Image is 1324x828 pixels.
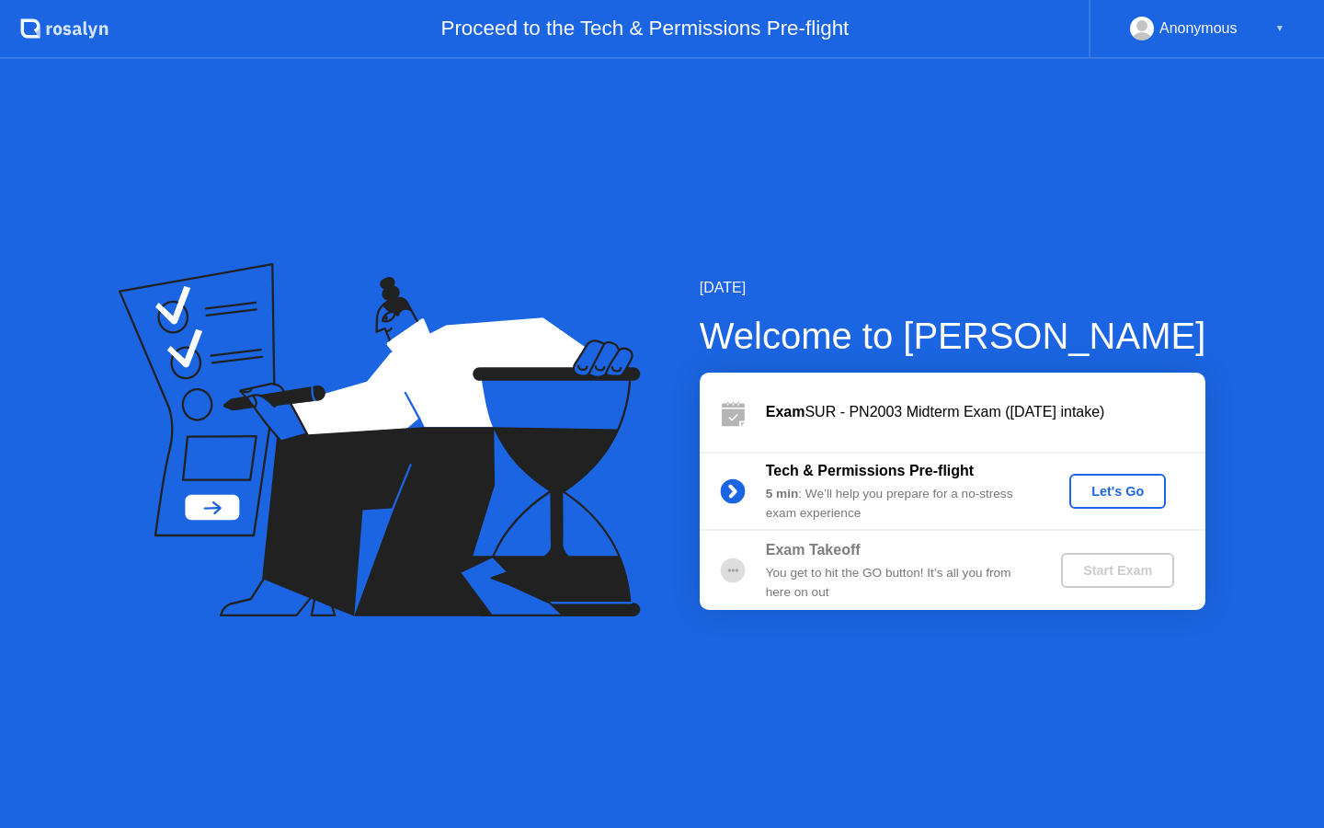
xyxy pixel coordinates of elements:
div: Start Exam [1068,563,1167,578]
div: Welcome to [PERSON_NAME] [700,308,1206,363]
b: Exam [766,404,805,420]
div: [DATE] [700,277,1206,299]
div: ▼ [1275,17,1284,40]
div: Let's Go [1077,484,1158,499]
b: Tech & Permissions Pre-flight [766,463,974,478]
div: SUR - PN2003 Midterm Exam ([DATE] intake) [766,401,1205,423]
b: Exam Takeoff [766,542,861,558]
button: Let's Go [1069,474,1166,509]
div: Anonymous [1159,17,1238,40]
button: Start Exam [1061,553,1174,588]
div: : We’ll help you prepare for a no-stress exam experience [766,485,1031,523]
b: 5 min [766,487,799,500]
div: You get to hit the GO button! It’s all you from here on out [766,564,1031,602]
